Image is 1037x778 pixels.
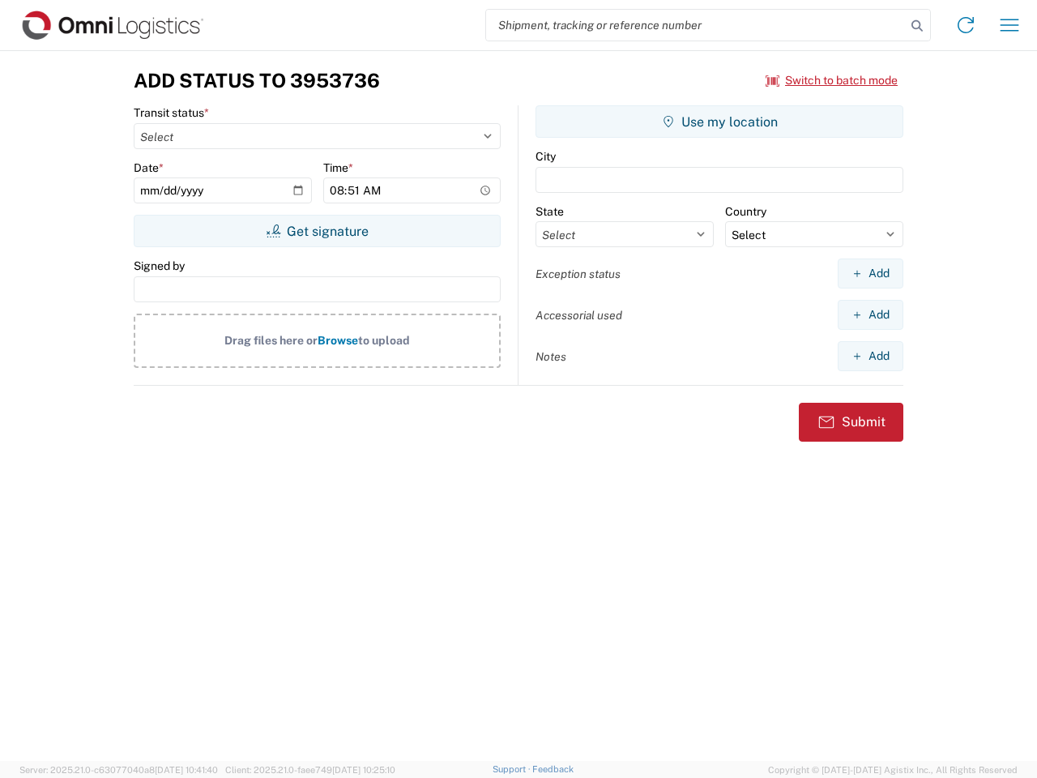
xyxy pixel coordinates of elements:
[536,308,622,323] label: Accessorial used
[536,204,564,219] label: State
[323,160,353,175] label: Time
[155,765,218,775] span: [DATE] 10:41:40
[134,69,380,92] h3: Add Status to 3953736
[536,105,903,138] button: Use my location
[332,765,395,775] span: [DATE] 10:25:10
[224,334,318,347] span: Drag files here or
[838,259,903,289] button: Add
[493,764,533,774] a: Support
[536,267,621,281] label: Exception status
[532,764,574,774] a: Feedback
[799,403,903,442] button: Submit
[225,765,395,775] span: Client: 2025.21.0-faee749
[766,67,898,94] button: Switch to batch mode
[358,334,410,347] span: to upload
[19,765,218,775] span: Server: 2025.21.0-c63077040a8
[725,204,766,219] label: Country
[134,215,501,247] button: Get signature
[838,341,903,371] button: Add
[838,300,903,330] button: Add
[486,10,906,41] input: Shipment, tracking or reference number
[134,160,164,175] label: Date
[134,259,185,273] label: Signed by
[536,349,566,364] label: Notes
[318,334,358,347] span: Browse
[134,105,209,120] label: Transit status
[768,763,1018,777] span: Copyright © [DATE]-[DATE] Agistix Inc., All Rights Reserved
[536,149,556,164] label: City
